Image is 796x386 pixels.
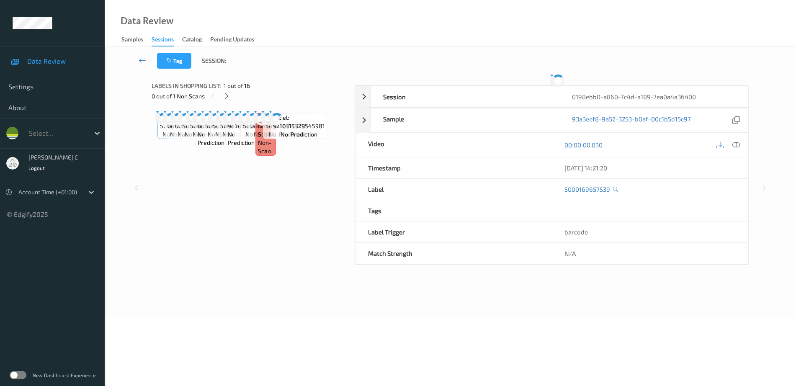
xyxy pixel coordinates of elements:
[210,35,254,46] div: Pending Updates
[245,130,282,139] span: no-prediction
[182,35,202,46] div: Catalog
[355,133,552,157] div: Video
[258,139,274,155] span: non-scan
[222,130,259,139] span: no-prediction
[182,34,210,46] a: Catalog
[170,130,207,139] span: no-prediction
[121,35,143,46] div: Samples
[552,243,748,264] div: N/A
[121,17,173,25] div: Data Review
[552,221,748,242] div: barcode
[564,141,603,149] a: 00:00:00.030
[228,130,255,147] span: no-prediction
[355,86,749,108] div: Session0198ebb0-a860-7c4d-a189-7ea0a4a36400
[193,130,229,139] span: no-prediction
[152,82,221,90] span: Labels in shopping list:
[355,179,552,200] div: Label
[564,185,610,193] a: 5000169657539
[152,34,182,46] a: Sessions
[564,164,736,172] div: [DATE] 14:21:20
[152,91,349,101] div: 0 out of 1 Non Scans
[185,130,222,139] span: no-prediction
[371,108,559,132] div: Sample
[355,200,552,221] div: Tags
[371,86,559,107] div: Session
[198,130,224,147] span: no-prediction
[254,130,291,139] span: no-prediction
[273,113,325,130] span: Label: 9210315329545981
[178,130,214,139] span: no-prediction
[152,35,174,46] div: Sessions
[559,86,748,107] div: 0198ebb0-a860-7c4d-a189-7ea0a4a36400
[208,130,245,139] span: no-prediction
[224,82,250,90] span: 1 out of 16
[355,108,749,133] div: Sample93a3eef8-9a52-3253-b0af-00c1b5d15c97
[121,34,152,46] a: Samples
[269,130,306,139] span: no-prediction
[202,57,226,65] span: Session:
[355,221,552,242] div: Label Trigger
[355,157,552,178] div: Timestamp
[162,130,199,139] span: no-prediction
[157,53,191,69] button: Tag
[210,34,263,46] a: Pending Updates
[355,243,552,264] div: Match Strength
[258,113,274,139] span: Label: Non-Scan
[572,115,691,126] a: 93a3eef8-9a52-3253-b0af-00c1b5d15c97
[215,130,252,139] span: no-prediction
[281,130,317,139] span: no-prediction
